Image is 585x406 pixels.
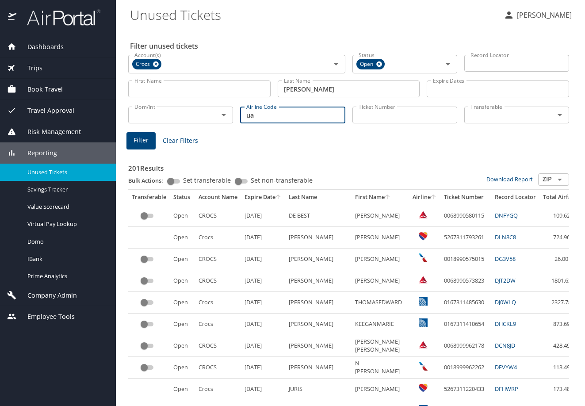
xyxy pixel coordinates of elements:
h3: 201 Results [128,158,569,173]
td: [PERSON_NAME] [285,249,352,270]
span: Virtual Pay Lookup [27,220,105,228]
button: sort [275,195,282,200]
a: Download Report [486,175,533,183]
td: Open [170,314,195,335]
span: Unused Tickets [27,168,105,176]
a: DJ0WLQ [495,298,516,306]
td: [PERSON_NAME] [352,227,409,249]
span: Prime Analytics [27,272,105,280]
button: Open [554,173,566,186]
td: Crocs [195,227,241,249]
span: Crocs [132,60,155,69]
td: Crocs [195,314,241,335]
span: Filter [134,135,149,146]
img: airportal-logo.png [17,9,100,26]
th: Airline [409,190,440,205]
td: Open [170,205,195,226]
td: [PERSON_NAME] [PERSON_NAME] [352,335,409,357]
a: DCN8JD [495,341,515,349]
td: 0167311485630 [440,292,491,314]
img: United Airlines [419,297,428,306]
a: DLN8C8 [495,233,516,241]
td: 0167311410654 [440,314,491,335]
td: [PERSON_NAME] [285,292,352,314]
td: 0068990573823 [440,270,491,292]
td: [DATE] [241,357,285,379]
th: Ticket Number [440,190,491,205]
th: Record Locator [491,190,539,205]
span: Employee Tools [16,312,75,322]
td: [PERSON_NAME] [285,357,352,379]
td: DE BEST [285,205,352,226]
span: Book Travel [16,84,63,94]
span: Set non-transferable [251,177,313,184]
img: Delta Airlines [419,275,428,284]
th: First Name [352,190,409,205]
a: DHCKL9 [495,320,516,328]
td: [PERSON_NAME] [352,205,409,226]
th: Account Name [195,190,241,205]
th: Expire Date [241,190,285,205]
span: Set transferable [183,177,231,184]
td: N [PERSON_NAME] [352,357,409,379]
img: icon-airportal.png [8,9,17,26]
td: 5267311220433 [440,379,491,400]
td: CROCS [195,249,241,270]
h1: Unused Tickets [130,1,497,28]
button: Clear Filters [159,133,202,149]
td: [DATE] [241,335,285,357]
button: Filter [126,132,156,149]
td: [DATE] [241,314,285,335]
span: Company Admin [16,291,77,300]
span: Domo [27,237,105,246]
td: JURIS [285,379,352,400]
a: DJT2DW [495,276,516,284]
button: sort [385,195,391,200]
span: Open [356,60,379,69]
a: DG3V58 [495,255,516,263]
td: THOMASEDWARD [352,292,409,314]
span: Trips [16,63,42,73]
td: Crocs [195,292,241,314]
td: [PERSON_NAME] [285,314,352,335]
td: [DATE] [241,205,285,226]
a: DFVYW4 [495,363,517,371]
a: DFHWRP [495,385,518,393]
td: [DATE] [241,379,285,400]
td: CROCS [195,357,241,379]
td: CROCS [195,335,241,357]
span: Clear Filters [163,135,198,146]
img: Southwest Airlines [419,232,428,241]
button: Open [218,109,230,121]
td: [PERSON_NAME] [352,379,409,400]
span: Reporting [16,148,57,158]
td: [DATE] [241,227,285,249]
button: [PERSON_NAME] [500,7,575,23]
td: 0068990580115 [440,205,491,226]
th: Status [170,190,195,205]
a: DNFYGQ [495,211,518,219]
span: Dashboards [16,42,64,52]
img: American Airlines [419,362,428,371]
td: Open [170,249,195,270]
td: [PERSON_NAME] [285,227,352,249]
td: 5267311793261 [440,227,491,249]
td: Crocs [195,379,241,400]
td: [DATE] [241,270,285,292]
td: [DATE] [241,249,285,270]
img: United Airlines [419,318,428,327]
p: [PERSON_NAME] [514,10,572,20]
td: 0068999962178 [440,335,491,357]
div: Crocs [132,59,161,69]
span: IBank [27,255,105,263]
img: Southwest Airlines [419,383,428,392]
td: 0018990575015 [440,249,491,270]
span: Travel Approval [16,106,74,115]
td: Open [170,379,195,400]
span: Savings Tracker [27,185,105,194]
th: Last Name [285,190,352,205]
span: Value Scorecard [27,203,105,211]
span: Risk Management [16,127,81,137]
p: Bulk Actions: [128,176,170,184]
img: Delta Airlines [419,340,428,349]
